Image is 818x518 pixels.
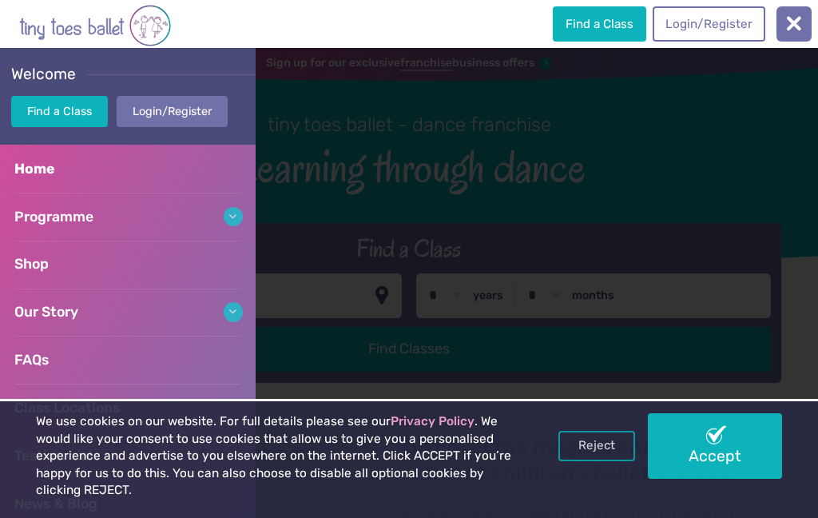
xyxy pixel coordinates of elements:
[553,6,645,42] a: Find a Class
[648,413,782,478] a: Accept
[11,65,87,83] span: Welcome
[117,96,228,127] a: Login/Register
[14,256,49,272] span: Shop
[653,6,764,42] a: Login/Register
[11,96,108,127] a: Find a Class
[391,414,475,428] a: Privacy Policy
[14,209,93,225] span: Programme
[558,431,635,461] a: Reject
[19,3,171,48] img: tiny toes ballet
[14,304,78,320] span: Our Story
[14,161,54,177] span: Home
[14,352,49,368] span: FAQs
[36,413,521,500] p: We use cookies on our website. For full details please see our . We would like your consent to us...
